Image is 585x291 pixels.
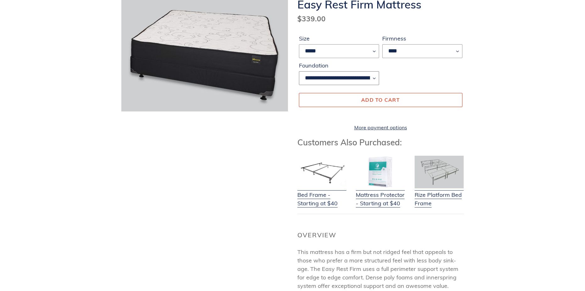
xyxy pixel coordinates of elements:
[297,137,464,147] h3: Customers Also Purchased:
[299,124,462,131] a: More payment options
[297,156,346,188] img: Bed Frame
[299,34,379,43] label: Size
[361,97,400,103] span: Add to cart
[415,183,464,207] a: Rize Platform Bed Frame
[299,93,462,107] button: Add to cart
[297,14,326,23] span: $339.00
[356,156,405,188] img: Mattress Protector
[297,231,464,239] h2: Overview
[415,156,464,188] img: Adjustable Base
[382,34,462,43] label: Firmness
[299,61,379,70] label: Foundation
[356,183,405,207] a: Mattress Protector - Starting at $40
[297,183,346,207] a: Bed Frame - Starting at $40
